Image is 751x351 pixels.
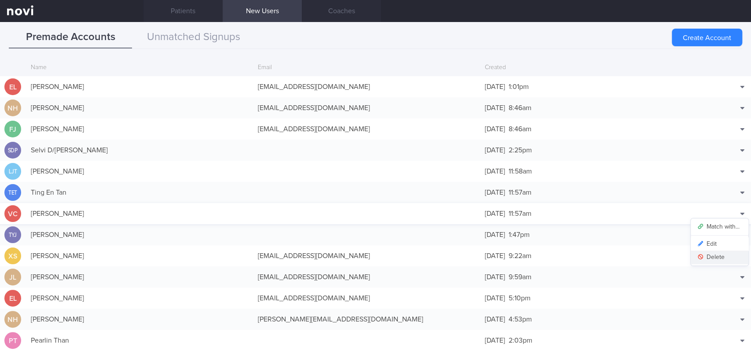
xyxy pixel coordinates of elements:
button: Delete [691,251,748,264]
div: [PERSON_NAME] [26,99,253,117]
div: EL [4,290,21,307]
div: TYJ [6,226,20,244]
span: 11:58am [508,168,531,175]
div: Pearlin Than [26,332,253,349]
span: [DATE] [484,126,505,133]
div: [EMAIL_ADDRESS][DOMAIN_NAME] [253,99,480,117]
div: [PERSON_NAME][EMAIL_ADDRESS][DOMAIN_NAME] [253,310,480,328]
span: [DATE] [484,210,505,217]
span: [DATE] [484,147,505,154]
div: [PERSON_NAME] [26,226,253,244]
span: [DATE] [484,83,505,90]
div: [EMAIL_ADDRESS][DOMAIN_NAME] [253,120,480,138]
span: 2:25pm [508,147,531,154]
div: XS [4,248,21,265]
span: [DATE] [484,316,505,323]
button: Premade Accounts [9,26,132,48]
div: [PERSON_NAME] [26,78,253,96]
div: [EMAIL_ADDRESS][DOMAIN_NAME] [253,78,480,96]
div: TET [6,184,20,201]
div: Name [26,59,253,76]
span: 5:10pm [508,295,530,302]
span: [DATE] [484,337,505,344]
span: 1:01pm [508,83,528,90]
span: [DATE] [484,273,505,281]
div: JL [4,269,21,286]
div: EL [4,78,21,96]
div: NH [4,100,21,117]
div: FJ [4,121,21,138]
span: [DATE] [484,231,505,238]
div: [PERSON_NAME] [26,163,253,180]
div: [PERSON_NAME] [26,247,253,265]
div: [PERSON_NAME] [26,120,253,138]
div: Selvi D/[PERSON_NAME] [26,141,253,159]
div: [PERSON_NAME] [26,289,253,307]
span: [DATE] [484,104,505,111]
div: [PERSON_NAME] [26,268,253,286]
button: Unmatched Signups [132,26,255,48]
span: 9:59am [508,273,531,281]
button: Create Account [672,29,742,46]
span: 8:46am [508,104,531,111]
span: 11:57am [508,189,531,196]
span: 4:53pm [508,316,531,323]
div: Email [253,59,480,76]
div: [PERSON_NAME] [26,310,253,328]
span: [DATE] [484,295,505,302]
div: [EMAIL_ADDRESS][DOMAIN_NAME] [253,289,480,307]
span: [DATE] [484,189,505,196]
span: 8:46am [508,126,531,133]
div: [PERSON_NAME] [26,205,253,222]
span: [DATE] [484,168,505,175]
div: [EMAIL_ADDRESS][DOMAIN_NAME] [253,268,480,286]
div: PT [4,332,21,349]
button: Edit [691,237,748,251]
div: Created [480,59,707,76]
div: LJT [6,163,20,180]
div: SDP [6,142,20,159]
span: 11:57am [508,210,531,217]
div: NH [4,311,21,328]
span: 1:47pm [508,231,529,238]
div: Ting En Tan [26,184,253,201]
div: VC [4,205,21,222]
span: 9:22am [508,252,531,259]
span: 2:03pm [508,337,532,344]
span: [DATE] [484,252,505,259]
button: Match with... [691,220,748,233]
div: [EMAIL_ADDRESS][DOMAIN_NAME] [253,247,480,265]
